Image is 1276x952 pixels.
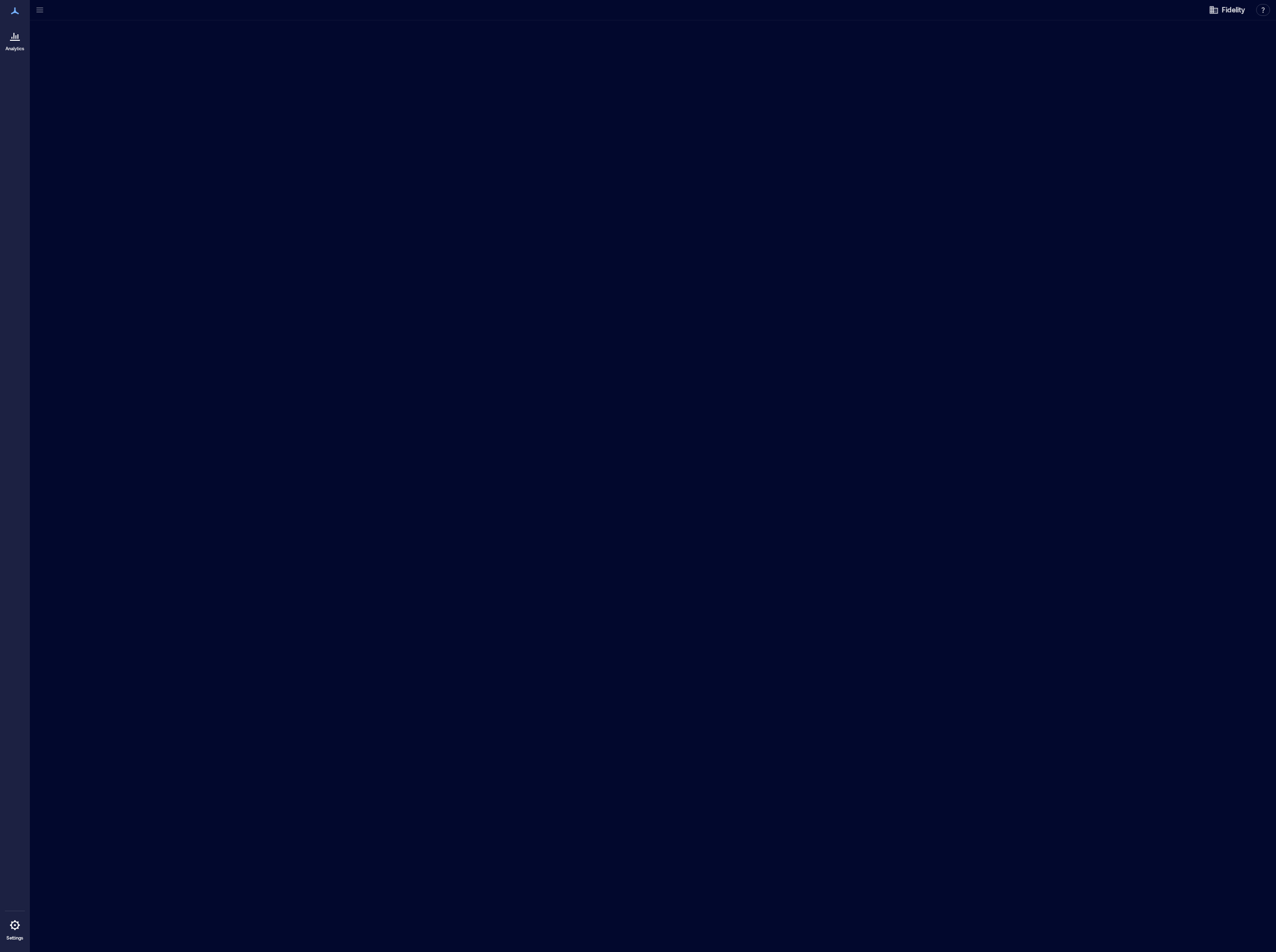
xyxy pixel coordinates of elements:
p: Analytics [5,46,24,52]
a: Settings [3,913,27,944]
p: Settings [6,935,23,941]
button: Fidelity [1206,2,1248,18]
a: Analytics [2,24,27,55]
span: Fidelity [1222,5,1245,15]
